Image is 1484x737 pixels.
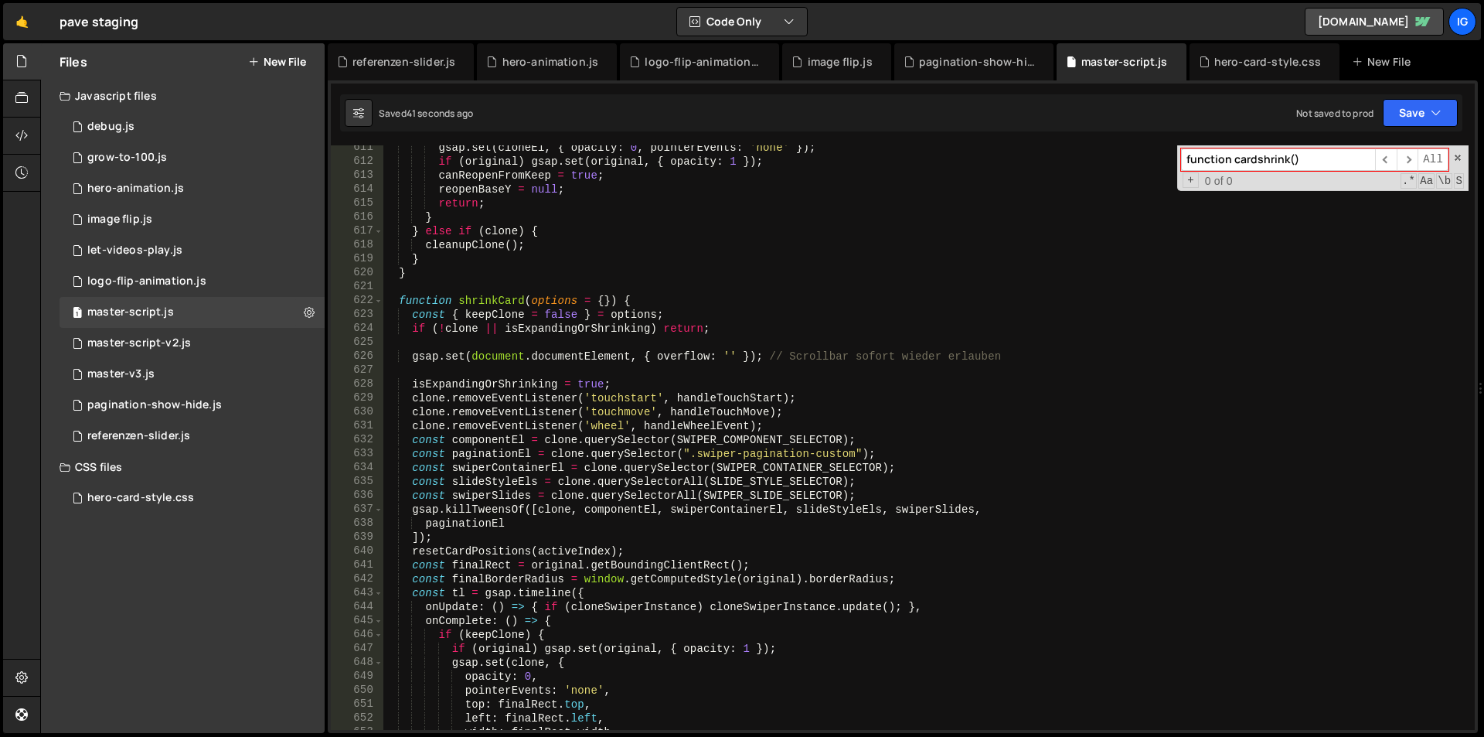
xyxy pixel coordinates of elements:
[1375,148,1397,171] span: ​
[808,54,873,70] div: image flip.js
[331,363,383,377] div: 627
[60,390,325,421] div: 16760/46600.js
[60,111,325,142] div: 16760/46602.js
[331,405,383,419] div: 630
[60,142,325,173] div: 16760/45783.js
[1418,148,1448,171] span: Alt-Enter
[331,391,383,405] div: 629
[331,224,383,238] div: 617
[331,308,383,322] div: 623
[331,489,383,503] div: 636
[60,53,87,70] h2: Files
[677,8,807,36] button: Code Only
[1448,8,1476,36] a: ig
[331,503,383,517] div: 637
[87,305,174,319] div: master-script.js
[1454,173,1464,189] span: Search In Selection
[1181,148,1375,171] input: Search for
[1383,99,1458,127] button: Save
[331,252,383,266] div: 619
[331,544,383,558] div: 640
[331,155,383,169] div: 612
[1296,107,1373,120] div: Not saved to prod
[331,447,383,461] div: 633
[1352,54,1417,70] div: New File
[331,656,383,670] div: 648
[87,398,222,412] div: pagination-show-hide.js
[331,711,383,725] div: 652
[87,182,184,196] div: hero-animation.js
[87,491,194,505] div: hero-card-style.css
[248,56,306,68] button: New File
[331,698,383,711] div: 651
[331,670,383,684] div: 649
[60,266,325,297] div: 16760/46375.js
[352,54,455,70] div: referenzen-slider.js
[331,614,383,628] div: 645
[331,684,383,698] div: 650
[331,586,383,600] div: 643
[331,183,383,196] div: 614
[331,141,383,155] div: 611
[331,210,383,224] div: 616
[331,600,383,614] div: 644
[331,238,383,252] div: 618
[60,483,325,514] div: 16760/45784.css
[60,328,325,359] div: 16760/45980.js
[87,151,167,165] div: grow-to-100.js
[60,297,325,328] div: 16760/45786.js
[331,377,383,391] div: 628
[87,275,206,288] div: logo-flip-animation.js
[331,419,383,433] div: 631
[1183,172,1199,188] span: Toggle Replace mode
[331,433,383,447] div: 632
[41,452,325,483] div: CSS files
[60,235,325,266] div: 16760/46836.js
[331,517,383,531] div: 638
[379,107,473,120] div: Saved
[1214,54,1321,70] div: hero-card-style.css
[73,308,82,320] span: 1
[331,169,383,183] div: 613
[1199,174,1239,188] span: 0 of 0
[331,628,383,642] div: 646
[87,244,182,258] div: let-videos-play.js
[331,572,383,586] div: 642
[645,54,761,70] div: logo-flip-animation.js
[87,213,152,227] div: image flip.js
[87,429,190,443] div: referenzen-slider.js
[331,322,383,336] div: 624
[60,204,325,235] div: 16760/46741.js
[331,558,383,572] div: 641
[331,196,383,210] div: 615
[60,12,138,31] div: pave staging
[60,359,325,390] div: 16760/46055.js
[1305,8,1444,36] a: [DOMAIN_NAME]
[331,531,383,544] div: 639
[60,173,325,204] div: 16760/45785.js
[331,475,383,489] div: 635
[60,421,325,452] div: 16760/47295.js
[1436,173,1452,189] span: Whole Word Search
[331,280,383,294] div: 621
[331,294,383,308] div: 622
[87,367,155,381] div: master-v3.js
[1401,173,1417,189] span: RegExp Search
[331,336,383,350] div: 625
[331,461,383,475] div: 634
[331,350,383,363] div: 626
[331,642,383,656] div: 647
[1081,54,1168,70] div: master-script.js
[3,3,41,40] a: 🤙
[1418,173,1435,189] span: CaseSensitive Search
[407,107,473,120] div: 41 seconds ago
[502,54,599,70] div: hero-animation.js
[1397,148,1418,171] span: ​
[919,54,1035,70] div: pagination-show-hide.js
[331,266,383,280] div: 620
[87,336,191,350] div: master-script-v2.js
[41,80,325,111] div: Javascript files
[87,120,134,134] div: debug.js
